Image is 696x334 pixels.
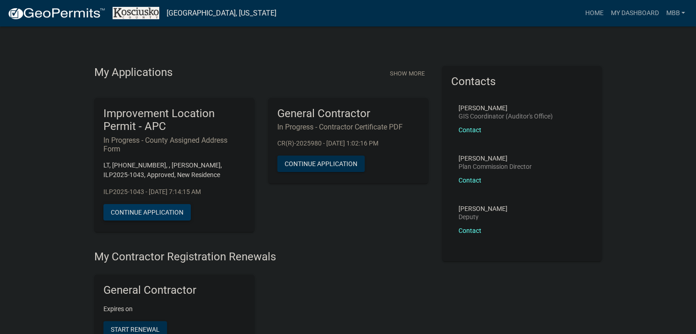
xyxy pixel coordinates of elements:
img: Kosciusko County, Indiana [113,7,159,19]
p: [PERSON_NAME] [459,155,532,162]
a: Home [581,5,607,22]
h4: My Applications [94,66,173,80]
p: Plan Commission Director [459,163,532,170]
a: [GEOGRAPHIC_DATA], [US_STATE] [167,5,276,21]
a: My Dashboard [607,5,662,22]
button: Show More [386,66,428,81]
p: Expires on [103,304,245,314]
h5: General Contractor [103,284,245,297]
p: [PERSON_NAME] [459,205,507,212]
h6: In Progress - Contractor Certificate PDF [277,123,419,131]
p: CR(R)-2025980 - [DATE] 1:02:16 PM [277,139,419,148]
p: Deputy [459,214,507,220]
a: Contact [459,177,481,184]
h5: Improvement Location Permit - APC [103,107,245,134]
p: LT, [PHONE_NUMBER], , [PERSON_NAME], ILP2025-1043, Approved, New Residence [103,161,245,180]
h5: General Contractor [277,107,419,120]
a: mbb [662,5,689,22]
h4: My Contractor Registration Renewals [94,250,428,264]
p: [PERSON_NAME] [459,105,553,111]
button: Continue Application [277,156,365,172]
p: ILP2025-1043 - [DATE] 7:14:15 AM [103,187,245,197]
h6: In Progress - County Assigned Address Form [103,136,245,153]
span: Start Renewal [111,326,160,333]
h5: Contacts [451,75,593,88]
p: GIS Coordinator (Auditor's Office) [459,113,553,119]
a: Contact [459,227,481,234]
a: Contact [459,126,481,134]
button: Continue Application [103,204,191,221]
